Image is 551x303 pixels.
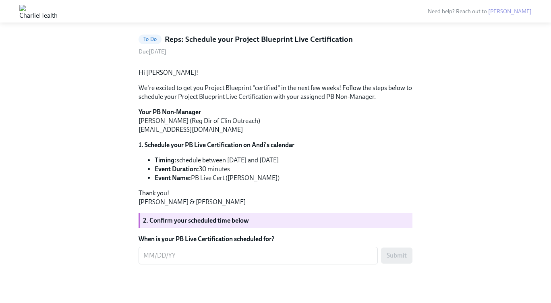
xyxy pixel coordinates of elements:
p: Thank you! [PERSON_NAME] & [PERSON_NAME] [139,189,412,207]
strong: Event Name: [155,174,191,182]
h5: Reps: Schedule your Project Blueprint Live Certification [165,34,353,45]
p: [PERSON_NAME] (Reg Dir of Clin Outreach) [EMAIL_ADDRESS][DOMAIN_NAME] [139,108,412,134]
span: Wednesday, September 3rd 2025, 11:00 am [139,48,166,55]
strong: Your PB Non-Manager [139,108,201,116]
p: We're excited to get you Project Blueprint "certified" in the next few weeks! Follow the steps be... [139,84,412,101]
img: CharlieHealth [19,5,58,18]
strong: 2. Confirm your scheduled time below [143,217,249,224]
label: When is your PB Live Certification scheduled for? [139,235,412,244]
li: 30 minutes [155,165,412,174]
a: [PERSON_NAME] [488,8,532,15]
strong: 1. Schedule your PB Live Certification on Andi's calendar [139,141,294,149]
p: Hi [PERSON_NAME]! [139,68,412,77]
strong: Event Duration: [155,165,199,173]
span: Need help? Reach out to [428,8,532,15]
strong: Timing: [155,156,176,164]
span: To Do [139,36,162,42]
li: PB Live Cert ([PERSON_NAME]) [155,174,412,182]
li: schedule between [DATE] and [DATE] [155,156,412,165]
